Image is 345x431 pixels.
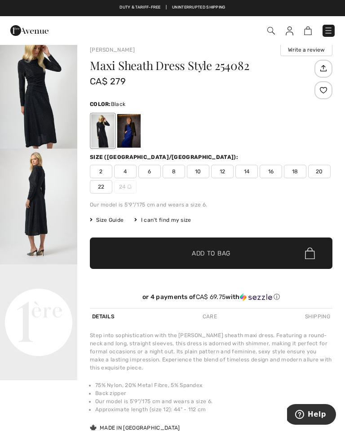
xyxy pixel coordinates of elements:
span: CA$ 69.75 [196,293,226,301]
span: 24 [114,180,137,194]
iframe: Opens a widget where you can find more information [287,404,336,427]
span: 14 [235,165,258,178]
span: 4 [114,165,137,178]
img: Bag.svg [305,247,315,259]
div: I can't find my size [134,216,191,224]
button: Write a review [280,44,332,56]
span: 16 [260,165,282,178]
button: Add to Bag [90,237,332,269]
img: Menu [324,26,333,35]
img: Sezzle [240,293,272,301]
div: Details [90,308,117,325]
img: 1ère Avenue [10,22,49,40]
div: or 4 payments ofCA$ 69.75withSezzle Click to learn more about Sezzle [90,293,332,304]
span: 8 [163,165,185,178]
div: Shipping [303,308,332,325]
div: or 4 payments of with [90,293,332,301]
li: 75% Nylon, 20% Metal Fibre, 5% Spandex [95,381,332,389]
img: Shopping Bag [304,26,312,35]
div: Size ([GEOGRAPHIC_DATA]/[GEOGRAPHIC_DATA]): [90,153,240,161]
a: [PERSON_NAME] [90,47,135,53]
span: 18 [284,165,306,178]
li: Back zipper [95,389,332,397]
div: Step into sophistication with the [PERSON_NAME] sheath maxi dress. Featuring a round-neck and lon... [90,331,332,372]
img: Search [267,27,275,35]
span: Add to Bag [192,249,230,258]
span: 12 [211,165,234,178]
span: 2 [90,165,112,178]
img: ring-m.svg [127,185,132,189]
div: Our model is 5'9"/175 cm and wears a size 6. [90,201,332,209]
img: My Info [286,26,293,35]
h1: Maxi Sheath Dress Style 254082 [90,60,312,71]
div: Care [200,308,219,325]
span: Color: [90,101,111,107]
span: 22 [90,180,112,194]
img: Share [316,61,331,76]
span: CA$ 279 [90,76,126,87]
div: Royal Sapphire 163 [117,114,141,148]
div: Black [91,114,115,148]
li: Our model is 5'9"/175 cm and wears a size 6. [95,397,332,405]
span: 6 [138,165,161,178]
li: Approximate length (size 12): 44" - 112 cm [95,405,332,413]
a: 1ère Avenue [10,26,49,34]
span: 10 [187,165,209,178]
span: Size Guide [90,216,124,224]
span: Black [111,101,126,107]
span: 20 [308,165,331,178]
